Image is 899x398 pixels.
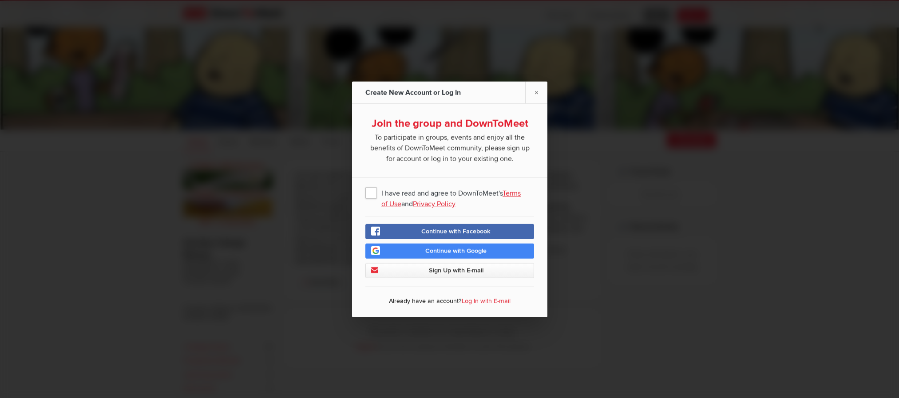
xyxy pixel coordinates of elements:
[365,224,534,239] a: Continue with Facebook
[365,117,534,130] div: Join the group and DownToMeet
[365,243,534,258] a: Continue with Google
[462,297,511,304] a: Log In with E-mail
[425,247,487,254] span: Continue with Google
[525,81,547,103] a: ×
[381,189,521,208] a: Terms of Use
[365,184,534,200] span: I have read and agree to DownToMeet's and
[421,227,491,235] span: Continue with Facebook
[365,294,534,310] p: Already have an account?
[365,81,463,103] div: Create New Account or Log In
[413,199,455,208] a: Privacy Policy
[365,130,534,164] span: To participate in groups, events and enjoy all the benefits of DownToMeet community, please sign ...
[428,266,483,274] span: Sign Up with E-mail
[365,263,534,278] a: Sign Up with E-mail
